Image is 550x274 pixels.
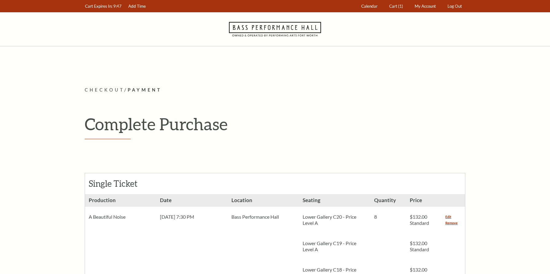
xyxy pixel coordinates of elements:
div: [DATE] 7:30 PM [156,207,227,227]
span: Cart [389,4,397,9]
span: $132.00 Standard [410,214,429,226]
p: / [85,86,465,94]
span: Bass Performance Hall [231,214,279,220]
a: Remove [445,220,458,226]
p: Lower Gallery C20 - Price Level A [303,214,366,226]
span: $132.00 Standard [410,240,429,252]
a: Cart (1) [386,0,406,12]
h3: Date [156,194,227,207]
p: 8 [374,214,402,220]
h3: Quantity [370,194,406,207]
a: My Account [412,0,439,12]
h2: Single Ticket [89,178,156,189]
a: Add Time [126,0,149,12]
h3: Location [228,194,299,207]
a: Edit [445,214,451,220]
span: Checkout [85,87,124,92]
span: My Account [415,4,436,9]
h1: Complete Purchase [85,114,465,134]
p: Lower Gallery C19 - Price Level A [303,240,366,252]
h3: Production [85,194,156,207]
h3: Price [406,194,442,207]
span: Payment [128,87,162,92]
span: (1) [398,4,403,9]
div: A Beautiful Noise [85,207,156,227]
a: Calendar [358,0,381,12]
a: Log Out [445,0,465,12]
h3: Seating [299,194,370,207]
span: Calendar [361,4,378,9]
span: 9:47 [113,4,122,9]
span: Cart Expires In: [85,4,112,9]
